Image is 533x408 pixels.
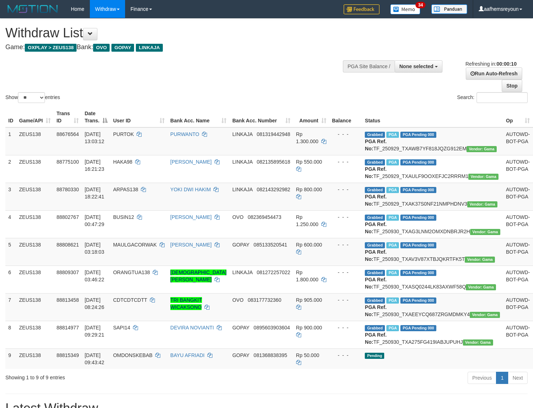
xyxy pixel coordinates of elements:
[503,238,533,266] td: AUTOWD-BOT-PGA
[362,155,503,183] td: TF_250929_TXAULF9OOXEFJC2RRRM1
[332,324,359,331] div: - - -
[136,44,163,52] span: LINKAJA
[503,127,533,155] td: AUTOWD-BOT-PGA
[113,325,130,330] span: SAPI14
[496,61,516,67] strong: 00:00:10
[257,187,290,192] span: Copy 082143292982 to clipboard
[84,187,104,200] span: [DATE] 18:22:41
[25,44,77,52] span: OXPLAY > ZEUS138
[502,80,522,92] a: Stop
[400,187,436,193] span: PGA Pending
[16,321,54,348] td: ZEUS138
[365,325,385,331] span: Grabbed
[400,297,436,304] span: PGA Pending
[56,352,79,358] span: 88815349
[56,325,79,330] span: 88814977
[5,183,16,210] td: 3
[229,107,293,127] th: Bank Acc. Number: activate to sort column ascending
[257,269,290,275] span: Copy 081272257022 to clipboard
[399,64,433,69] span: None selected
[56,214,79,220] span: 88802767
[466,67,522,80] a: Run Auto-Refresh
[232,297,243,303] span: OVO
[5,92,60,103] label: Show entries
[386,159,399,165] span: Marked by aafnoeunsreypich
[170,269,227,282] a: [DEMOGRAPHIC_DATA][PERSON_NAME]
[508,372,528,384] a: Next
[503,107,533,127] th: Op: activate to sort column ascending
[16,107,54,127] th: Game/API: activate to sort column ascending
[5,371,217,381] div: Showing 1 to 9 of 9 entries
[332,241,359,248] div: - - -
[254,242,287,248] span: Copy 085133520541 to clipboard
[232,352,249,358] span: GOPAY
[386,132,399,138] span: Marked by aafnoeunsreypich
[503,155,533,183] td: AUTOWD-BOT-PGA
[296,325,322,330] span: Rp 900.000
[248,297,281,303] span: Copy 083177732360 to clipboard
[5,321,16,348] td: 8
[296,242,322,248] span: Rp 600.000
[365,332,386,345] b: PGA Ref. No:
[5,348,16,369] td: 9
[362,127,503,155] td: TF_250929_TXAWB7YF818JQZG912EM
[84,242,104,255] span: [DATE] 03:18:03
[254,325,290,330] span: Copy 0895603903604 to clipboard
[170,242,212,248] a: [PERSON_NAME]
[365,270,385,276] span: Grabbed
[400,159,436,165] span: PGA Pending
[400,215,436,221] span: PGA Pending
[84,159,104,172] span: [DATE] 16:21:23
[56,297,79,303] span: 88813458
[400,325,436,331] span: PGA Pending
[167,107,230,127] th: Bank Acc. Name: activate to sort column ascending
[111,44,134,52] span: GOPAY
[390,4,421,14] img: Button%20Memo.svg
[467,146,497,152] span: Vendor URL: https://trx31.1velocity.biz
[5,107,16,127] th: ID
[16,127,54,155] td: ZEUS138
[84,269,104,282] span: [DATE] 03:46:22
[386,242,399,248] span: Marked by aafsreyleap
[386,187,399,193] span: Marked by aafnoeunsreypich
[386,297,399,304] span: Marked by aafsreyleap
[84,297,104,310] span: [DATE] 08:24:26
[468,372,496,384] a: Previous
[5,266,16,293] td: 6
[365,139,386,151] b: PGA Ref. No:
[18,92,45,103] select: Showentries
[170,352,205,358] a: BAYU AFRIADI
[365,166,386,179] b: PGA Ref. No:
[113,187,138,192] span: ARPAS138
[365,277,386,290] b: PGA Ref. No:
[362,238,503,266] td: TF_250930_TXAV3V87XTBJQKRTFK5T
[468,174,498,180] span: Vendor URL: https://trx31.1velocity.biz
[16,266,54,293] td: ZEUS138
[5,44,348,51] h4: Game: Bank:
[365,242,385,248] span: Grabbed
[56,187,79,192] span: 88780330
[332,131,359,138] div: - - -
[365,353,384,359] span: Pending
[16,238,54,266] td: ZEUS138
[5,293,16,321] td: 7
[113,297,147,303] span: CDTCDTCDTT
[465,61,516,67] span: Refreshing in:
[395,60,442,72] button: None selected
[56,269,79,275] span: 88809307
[16,293,54,321] td: ZEUS138
[113,131,134,137] span: PURTOK
[170,297,202,310] a: TRI BANGKIT WICAKSONO
[365,297,385,304] span: Grabbed
[296,159,322,165] span: Rp 550.000
[466,284,496,290] span: Vendor URL: https://trx31.1velocity.biz
[463,339,493,346] span: Vendor URL: https://trx31.1velocity.biz
[296,297,322,303] span: Rp 905.000
[431,4,467,14] img: panduan.png
[296,187,322,192] span: Rp 800.000
[329,107,362,127] th: Balance
[386,215,399,221] span: Marked by aafsreyleap
[248,214,281,220] span: Copy 082369454473 to clipboard
[400,132,436,138] span: PGA Pending
[293,107,329,127] th: Amount: activate to sort column ascending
